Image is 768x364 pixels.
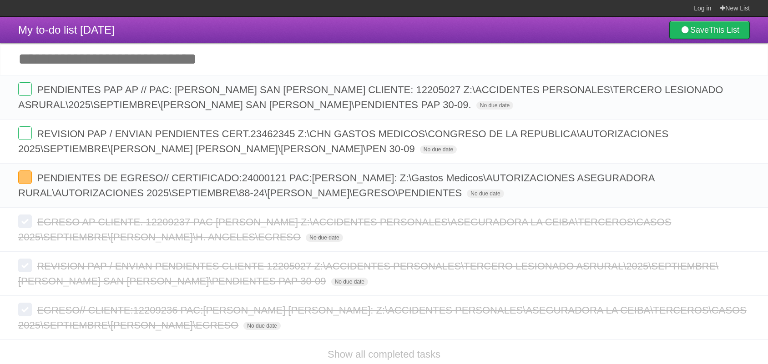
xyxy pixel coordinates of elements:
span: No due date [476,101,513,110]
span: EGRESO// CLIENTE:12209236 PAC:[PERSON_NAME] [PERSON_NAME]: Z:\ACCIDENTES PERSONALES\ASEGURADORA L... [18,304,747,331]
label: Done [18,170,32,184]
a: Show all completed tasks [328,349,440,360]
span: EGRESO AP CLIENTE. 12209237 PAC [PERSON_NAME] Z:\ACCIDENTES PERSONALES\ASEGURADORA LA CEIBA\TERCE... [18,216,671,243]
label: Done [18,126,32,140]
span: REVISION PAP / ENVIAN PENDIENTES CERT.23462345 Z:\CHN GASTOS MEDICOS\CONGRESO DE LA REPUBLICA\AUT... [18,128,668,155]
span: No due date [331,278,368,286]
label: Done [18,82,32,96]
a: SaveThis List [669,21,750,39]
span: My to-do list [DATE] [18,24,115,36]
span: REVISION PAP / ENVIAN PENDIENTES CLIENTE 12205027 Z:\ACCIDENTES PERSONALES\TERCERO LESIONADO ASRU... [18,260,718,287]
label: Done [18,259,32,272]
span: PENDIENTES PAP AP // PAC: [PERSON_NAME] SAN [PERSON_NAME] CLIENTE: 12205027 Z:\ACCIDENTES PERSONA... [18,84,723,110]
span: No due date [306,234,343,242]
span: No due date [467,189,504,198]
label: Done [18,214,32,228]
span: No due date [243,322,280,330]
span: No due date [420,145,457,154]
span: PENDIENTES DE EGRESO// CERTIFICADO:24000121 PAC:[PERSON_NAME]: Z:\Gastos Medicos\AUTORIZACIONES A... [18,172,654,199]
b: This List [709,25,739,35]
label: Done [18,303,32,316]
